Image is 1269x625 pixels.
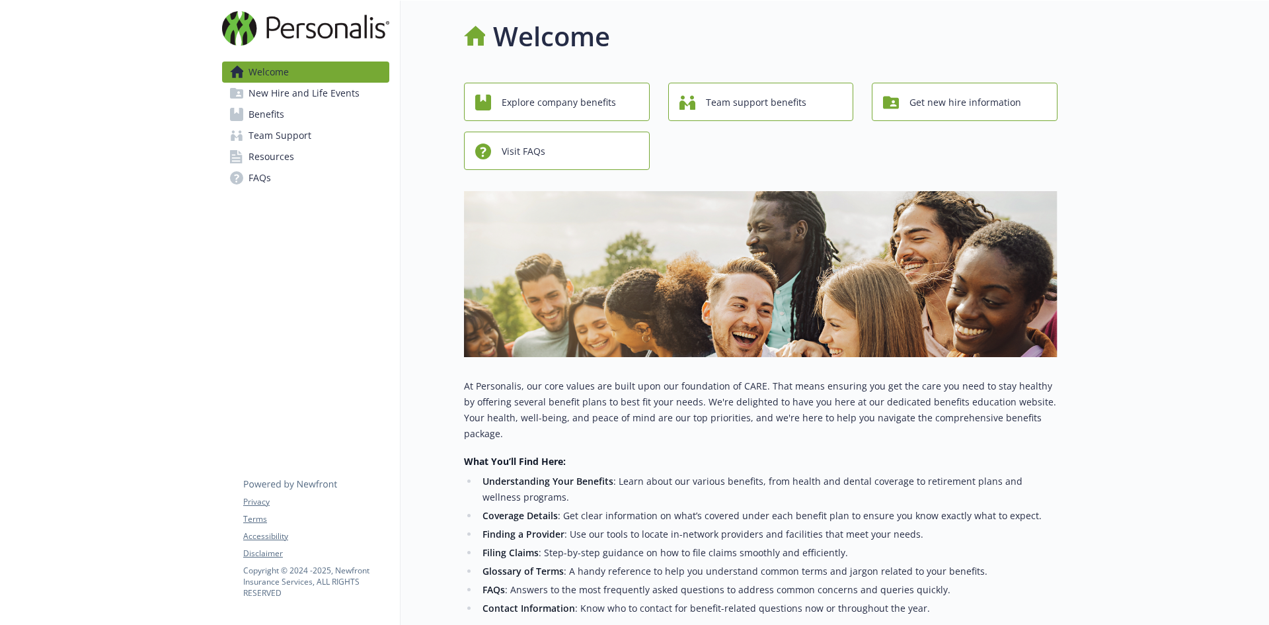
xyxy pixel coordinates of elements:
[706,90,806,115] span: Team support benefits
[872,83,1057,121] button: Get new hire information
[479,545,1057,561] li: : Step-by-step guidance on how to file claims smoothly and efficiently.
[243,513,389,525] a: Terms
[243,548,389,560] a: Disclaimer
[249,167,271,188] span: FAQs
[464,378,1057,442] p: At Personalis, our core values are built upon our foundation of CARE. That means ensuring you get...
[479,563,1057,579] li: : A handy reference to help you understand common terms and jargon related to your benefits.
[482,602,575,614] strong: Contact Information
[222,167,389,188] a: FAQs
[243,565,389,599] p: Copyright © 2024 - 2025 , Newfront Insurance Services, ALL RIGHTS RESERVED
[493,17,610,56] h1: Welcome
[249,62,289,83] span: Welcome
[222,125,389,146] a: Team Support
[479,601,1057,616] li: : Know who to contact for benefit-related questions now or throughout the year.
[464,455,566,468] strong: What You’ll Find Here:
[482,583,505,596] strong: FAQs
[464,132,650,170] button: Visit FAQs
[909,90,1021,115] span: Get new hire information
[482,565,564,577] strong: Glossary of Terms
[482,475,613,487] strong: Understanding Your Benefits
[222,83,389,104] a: New Hire and Life Events
[243,496,389,508] a: Privacy
[502,90,616,115] span: Explore company benefits
[502,139,545,164] span: Visit FAQs
[479,474,1057,505] li: : Learn about our various benefits, from health and dental coverage to retirement plans and welln...
[464,191,1057,357] img: overview page banner
[479,526,1057,542] li: : Use our tools to locate in-network providers and facilities that meet your needs.
[249,83,360,104] span: New Hire and Life Events
[482,509,558,522] strong: Coverage Details
[249,104,284,125] span: Benefits
[222,62,389,83] a: Welcome
[479,582,1057,598] li: : Answers to the most frequently asked questions to address common concerns and queries quickly.
[222,104,389,125] a: Benefits
[249,146,294,167] span: Resources
[668,83,854,121] button: Team support benefits
[464,83,650,121] button: Explore company benefits
[243,530,389,542] a: Accessibility
[482,528,564,540] strong: Finding a Provider
[249,125,311,146] span: Team Support
[479,508,1057,524] li: : Get clear information on what’s covered under each benefit plan to ensure you know exactly what...
[222,146,389,167] a: Resources
[482,546,539,559] strong: Filing Claims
